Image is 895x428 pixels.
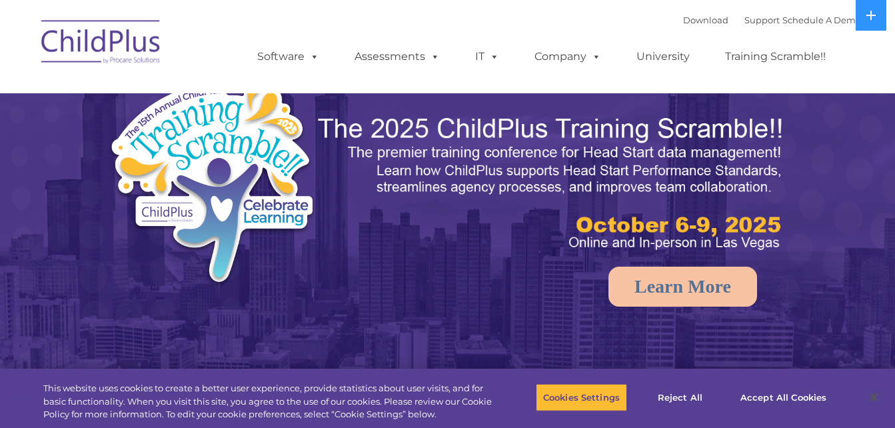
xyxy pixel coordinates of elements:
[782,15,861,25] a: Schedule A Demo
[35,11,168,77] img: ChildPlus by Procare Solutions
[638,383,722,411] button: Reject All
[733,383,834,411] button: Accept All Cookies
[462,43,512,70] a: IT
[43,382,492,421] div: This website uses cookies to create a better user experience, provide statistics about user visit...
[623,43,703,70] a: University
[521,43,614,70] a: Company
[683,15,728,25] a: Download
[341,43,453,70] a: Assessments
[859,383,888,412] button: Close
[683,15,861,25] font: |
[244,43,333,70] a: Software
[608,267,757,307] a: Learn More
[712,43,839,70] a: Training Scramble!!
[536,383,627,411] button: Cookies Settings
[744,15,780,25] a: Support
